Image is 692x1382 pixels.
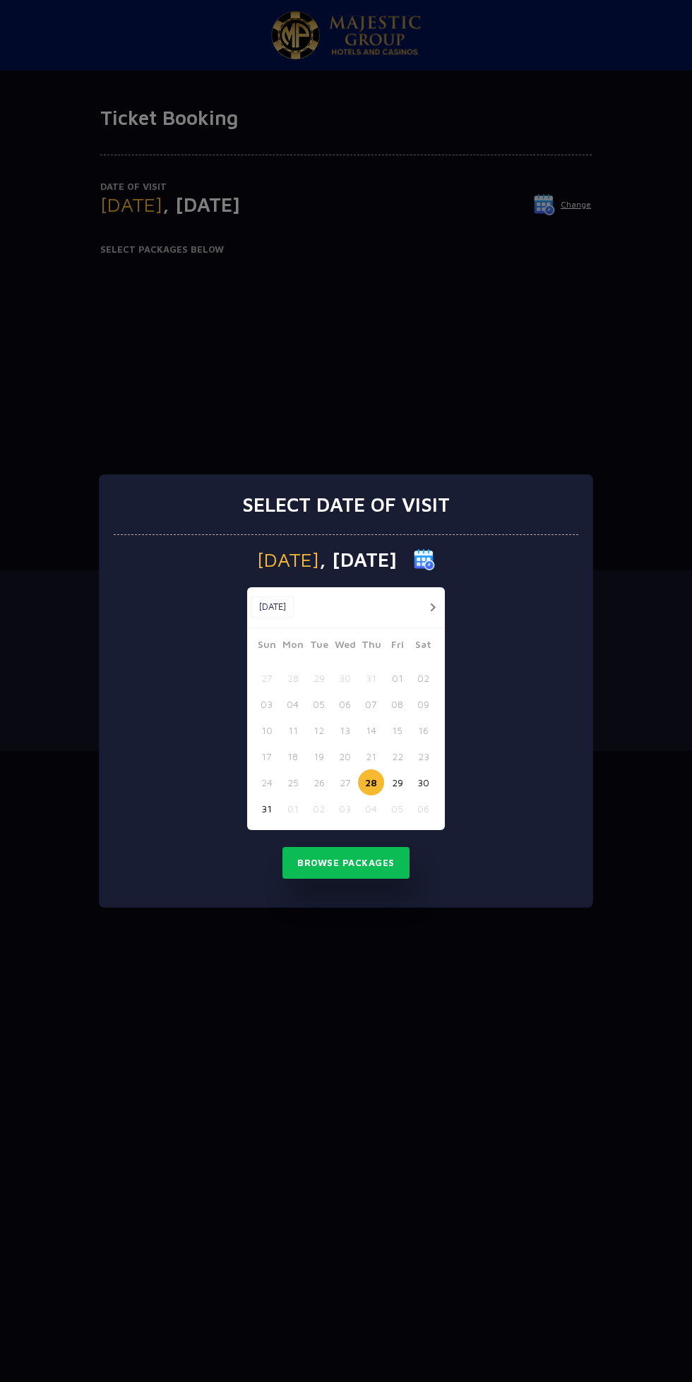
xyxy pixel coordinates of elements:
[242,493,450,517] h3: Select date of visit
[251,596,294,618] button: [DATE]
[280,769,306,795] button: 25
[384,665,410,691] button: 01
[384,637,410,656] span: Fri
[410,665,436,691] button: 02
[332,743,358,769] button: 20
[384,769,410,795] button: 29
[306,769,332,795] button: 26
[253,637,280,656] span: Sun
[280,743,306,769] button: 18
[358,795,384,822] button: 04
[332,665,358,691] button: 30
[306,743,332,769] button: 19
[332,717,358,743] button: 13
[384,691,410,717] button: 08
[332,769,358,795] button: 27
[358,769,384,795] button: 28
[410,691,436,717] button: 09
[358,743,384,769] button: 21
[332,691,358,717] button: 06
[306,691,332,717] button: 05
[306,795,332,822] button: 02
[306,665,332,691] button: 29
[253,795,280,822] button: 31
[306,637,332,656] span: Tue
[384,743,410,769] button: 22
[253,691,280,717] button: 03
[410,743,436,769] button: 23
[358,637,384,656] span: Thu
[253,717,280,743] button: 10
[384,795,410,822] button: 05
[280,637,306,656] span: Mon
[282,847,410,879] button: Browse Packages
[410,795,436,822] button: 06
[253,743,280,769] button: 17
[358,665,384,691] button: 31
[280,691,306,717] button: 04
[306,717,332,743] button: 12
[410,637,436,656] span: Sat
[253,769,280,795] button: 24
[257,550,319,570] span: [DATE]
[358,717,384,743] button: 14
[332,795,358,822] button: 03
[280,795,306,822] button: 01
[253,665,280,691] button: 27
[280,717,306,743] button: 11
[332,637,358,656] span: Wed
[410,769,436,795] button: 30
[414,549,435,570] img: calender icon
[319,550,397,570] span: , [DATE]
[410,717,436,743] button: 16
[384,717,410,743] button: 15
[358,691,384,717] button: 07
[280,665,306,691] button: 28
